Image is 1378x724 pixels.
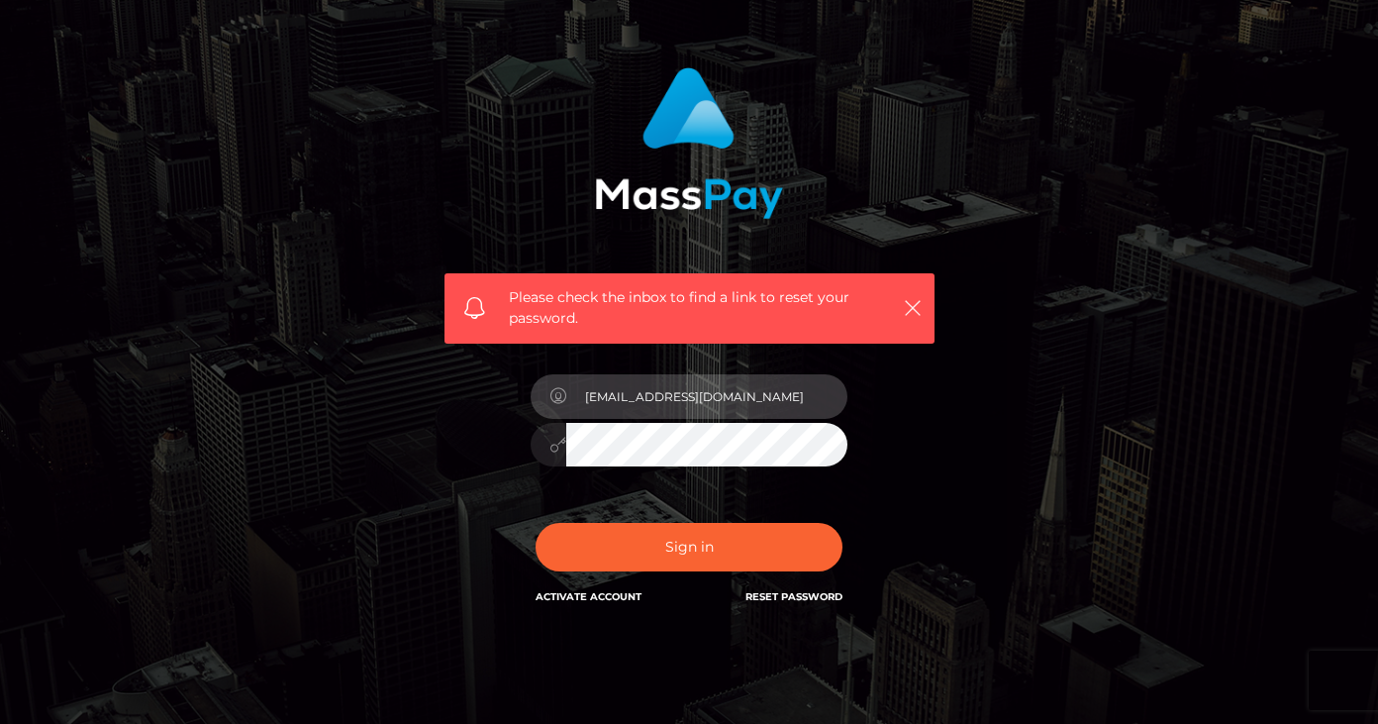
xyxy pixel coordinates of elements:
[595,67,783,219] img: MassPay Login
[566,374,847,419] input: E-mail...
[509,287,870,329] span: Please check the inbox to find a link to reset your password.
[536,523,842,571] button: Sign in
[536,590,641,603] a: Activate Account
[745,590,842,603] a: Reset Password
